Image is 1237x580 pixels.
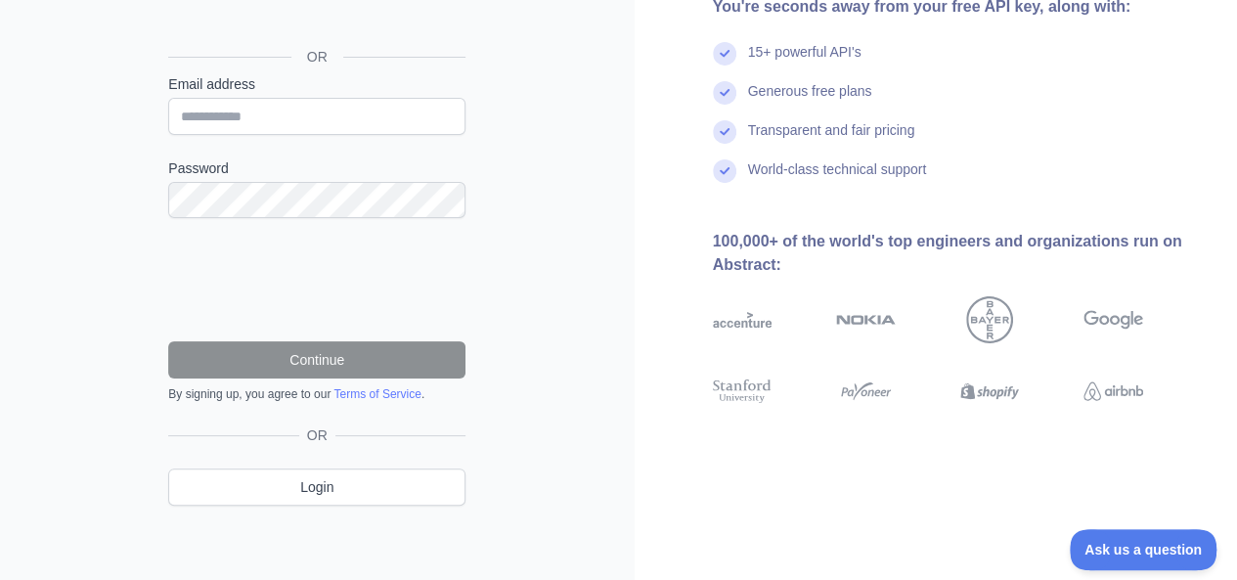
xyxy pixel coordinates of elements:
[168,386,465,402] div: By signing up, you agree to our .
[748,81,872,120] div: Generous free plans
[1070,529,1217,570] iframe: Toggle Customer Support
[960,377,1020,406] img: shopify
[1083,296,1143,343] img: google
[748,159,927,199] div: World-class technical support
[748,42,861,81] div: 15+ powerful API's
[836,377,896,406] img: payoneer
[1083,377,1143,406] img: airbnb
[836,296,896,343] img: nokia
[713,81,736,105] img: check mark
[299,425,335,445] span: OR
[333,387,420,401] a: Terms of Service
[713,159,736,183] img: check mark
[168,468,465,506] a: Login
[168,74,465,94] label: Email address
[713,377,773,406] img: stanford university
[291,47,343,67] span: OR
[713,120,736,144] img: check mark
[966,296,1013,343] img: bayer
[168,242,465,318] iframe: reCAPTCHA
[713,230,1207,277] div: 100,000+ of the world's top engineers and organizations run on Abstract:
[748,120,915,159] div: Transparent and fair pricing
[713,42,736,66] img: check mark
[713,296,773,343] img: accenture
[168,158,465,178] label: Password
[168,341,465,379] button: Continue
